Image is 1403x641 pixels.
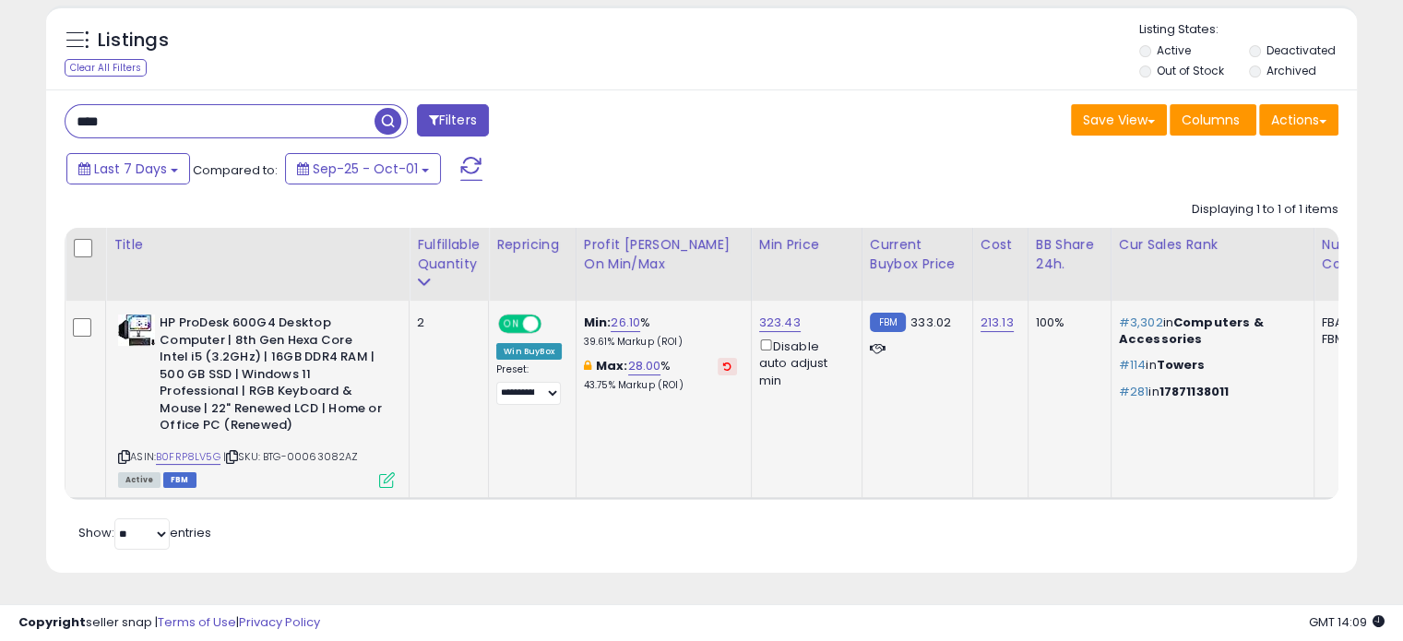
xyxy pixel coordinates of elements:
[1036,235,1103,274] div: BB Share 24h.
[223,449,359,464] span: | SKU: BTG-00063082AZ
[870,235,965,274] div: Current Buybox Price
[500,316,523,332] span: ON
[576,228,751,301] th: The percentage added to the cost of goods (COGS) that forms the calculator for Min & Max prices.
[193,161,278,179] span: Compared to:
[981,314,1014,332] a: 213.13
[910,314,951,331] span: 333.02
[1192,201,1338,219] div: Displaying 1 to 1 of 1 items
[496,235,568,255] div: Repricing
[1309,613,1385,631] span: 2025-10-14 14:09 GMT
[163,472,196,488] span: FBM
[313,160,418,178] span: Sep-25 - Oct-01
[1119,314,1163,331] span: #3,302
[156,449,220,465] a: B0FRP8LV5G
[1071,104,1167,136] button: Save View
[584,315,737,349] div: %
[417,104,489,137] button: Filters
[584,379,737,392] p: 43.75% Markup (ROI)
[98,28,169,53] h5: Listings
[18,614,320,632] div: seller snap | |
[496,363,562,405] div: Preset:
[65,59,147,77] div: Clear All Filters
[584,360,591,372] i: This overrides the store level max markup for this listing
[1119,384,1300,400] p: in
[1119,357,1300,374] p: in
[628,357,661,375] a: 28.00
[584,235,743,274] div: Profit [PERSON_NAME] on Min/Max
[1266,42,1335,58] label: Deactivated
[1157,42,1191,58] label: Active
[584,336,737,349] p: 39.61% Markup (ROI)
[1322,235,1389,274] div: Num of Comp.
[417,315,474,331] div: 2
[1322,315,1383,331] div: FBA: 0
[611,314,640,332] a: 26.10
[496,343,562,360] div: Win BuyBox
[118,315,395,486] div: ASIN:
[723,362,731,371] i: Revert to store-level Max Markup
[118,472,161,488] span: All listings currently available for purchase on Amazon
[78,524,211,541] span: Show: entries
[285,153,441,184] button: Sep-25 - Oct-01
[759,314,801,332] a: 323.43
[981,235,1020,255] div: Cost
[596,357,628,374] b: Max:
[1159,383,1230,400] span: 17871138011
[160,315,384,439] b: HP ProDesk 600G4 Desktop Computer | 8th Gen Hexa Core Intel i5 (3.2GHz) | 16GB DDR4 RAM | 500 GB ...
[584,358,737,392] div: %
[584,314,612,331] b: Min:
[118,315,155,346] img: 41Il8laAYwL._SL40_.jpg
[1182,111,1240,129] span: Columns
[113,235,401,255] div: Title
[1119,314,1264,348] span: Computers & Accessories
[239,613,320,631] a: Privacy Policy
[539,316,568,332] span: OFF
[158,613,236,631] a: Terms of Use
[759,336,848,389] div: Disable auto adjust min
[870,313,906,332] small: FBM
[1157,63,1224,78] label: Out of Stock
[1119,383,1149,400] span: #281
[1119,356,1147,374] span: #114
[759,235,854,255] div: Min Price
[18,613,86,631] strong: Copyright
[1259,104,1338,136] button: Actions
[1119,235,1306,255] div: Cur Sales Rank
[1139,21,1357,39] p: Listing States:
[1266,63,1315,78] label: Archived
[1170,104,1256,136] button: Columns
[94,160,167,178] span: Last 7 Days
[1322,331,1383,348] div: FBM: 0
[417,235,481,274] div: Fulfillable Quantity
[1119,315,1300,348] p: in
[1036,315,1097,331] div: 100%
[66,153,190,184] button: Last 7 Days
[1157,356,1206,374] span: Towers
